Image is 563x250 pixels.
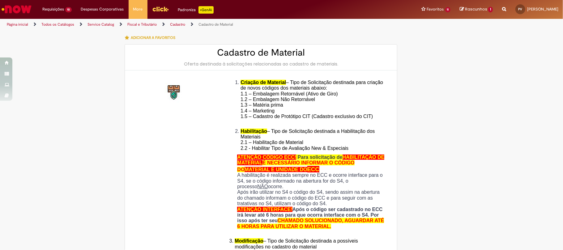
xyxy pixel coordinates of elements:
[125,31,179,44] button: Adicionar a Favoritos
[170,22,185,27] a: Cadastro
[133,6,143,12] span: More
[131,35,175,40] span: Adicionar a Favoritos
[237,155,384,165] span: HABILITAÇÃO DE MATERIAL
[237,207,292,212] span: ATENÇÃO INTERFACE!
[237,172,386,189] p: A habilitação é realizada sempre no ECC e ocorre interface para o S4, se o código informado na ab...
[235,238,386,250] li: – Tipo de Solicitação destinada a possíveis modificações no cadastro do material
[164,83,184,103] img: Cadastro de Material
[465,6,487,12] span: Rascunhos
[235,238,263,244] span: Modificação
[7,22,28,27] a: Página inicial
[518,7,522,11] span: PV
[81,6,124,12] span: Despesas Corporativas
[198,22,233,27] a: Cadastro de Material
[5,19,371,30] ul: Trilhas de página
[307,166,319,172] span: ECC
[241,129,267,134] span: Habilitação
[237,207,384,229] strong: Após o código ser cadastrado no ECC irá levar até 6 horas para que ocorra interface com o S4. Por...
[460,6,493,12] a: Rascunhos
[237,189,386,206] p: Após irão utilizar no S4 o código do S4, sendo assim na abertura do chamado informam o código do ...
[198,6,214,14] p: +GenAi
[65,7,72,12] span: 10
[131,61,391,67] div: Oferta destinada à solicitações relacionadas ao cadastro de materiais.
[245,167,307,172] span: MATERIAL E UNIDADE DO
[42,6,64,12] span: Requisições
[237,160,354,172] span: É NECESSÁRIO INFORMAR O CÓDIGO DO
[152,4,169,14] img: click_logo_yellow_360x200.png
[488,7,493,12] span: 1
[241,80,286,85] span: Criação de Material
[127,22,157,27] a: Fiscal e Tributário
[178,6,214,14] div: Padroniza
[237,155,296,160] span: ATENÇÃO CÓDIGO ECC!
[131,48,391,58] h2: Cadastro de Material
[87,22,114,27] a: Service Catalog
[445,7,451,12] span: 11
[241,129,375,151] span: – Tipo de Solicitação destinada a Habilitação dos Materiais 2.1 – Habilitação de Material 2.2 - H...
[41,22,74,27] a: Todos os Catálogos
[257,184,268,189] u: NÃO
[237,218,384,229] span: CHAMADO SOLUCIONADO, AGUARDAR ATÉ 6 HORAS PARA UTILIZAR O MATERIAL.
[427,6,444,12] span: Favoritos
[241,80,383,125] span: – Tipo de Solicitação destinada para criação de novos códigos dos materiais abaixo: 1.1 – Embalag...
[527,6,558,12] span: [PERSON_NAME]
[298,155,343,160] span: Para solicitação de
[1,3,32,15] img: ServiceNow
